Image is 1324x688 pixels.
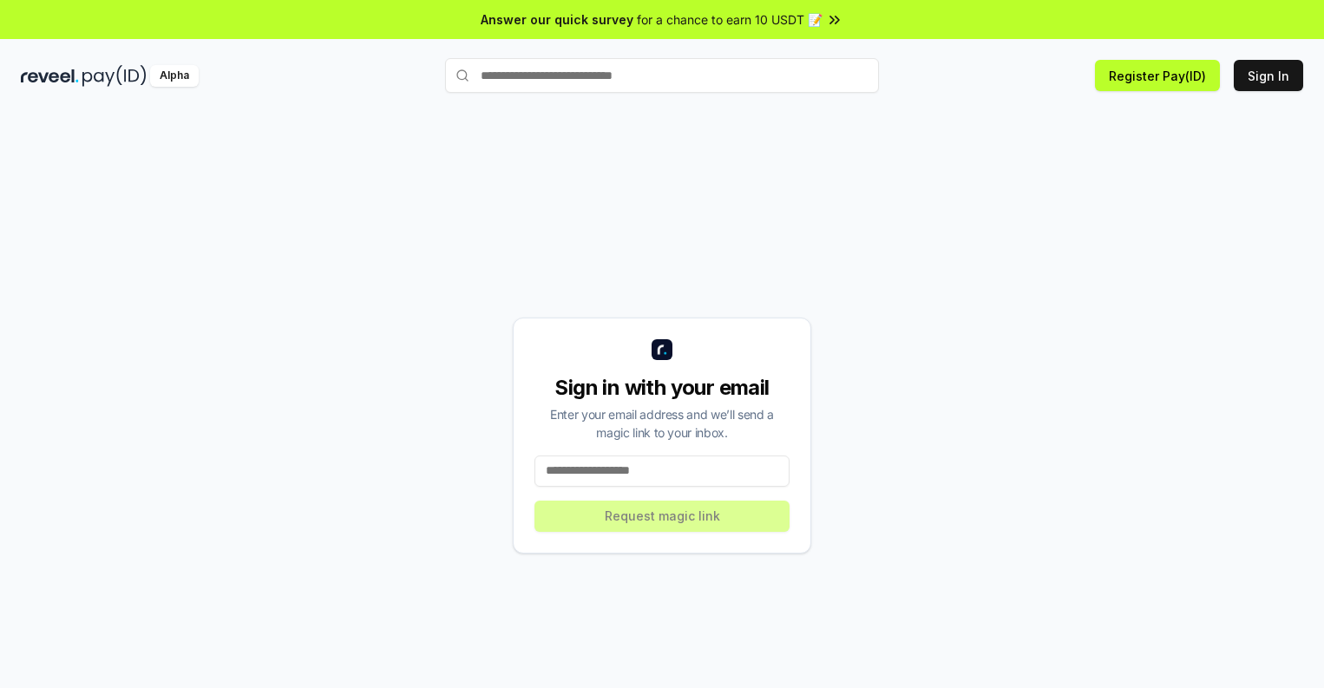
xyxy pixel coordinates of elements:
div: Sign in with your email [534,374,790,402]
img: pay_id [82,65,147,87]
div: Alpha [150,65,199,87]
button: Register Pay(ID) [1095,60,1220,91]
span: Answer our quick survey [481,10,633,29]
img: logo_small [652,339,672,360]
img: reveel_dark [21,65,79,87]
span: for a chance to earn 10 USDT 📝 [637,10,823,29]
div: Enter your email address and we’ll send a magic link to your inbox. [534,405,790,442]
button: Sign In [1234,60,1303,91]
